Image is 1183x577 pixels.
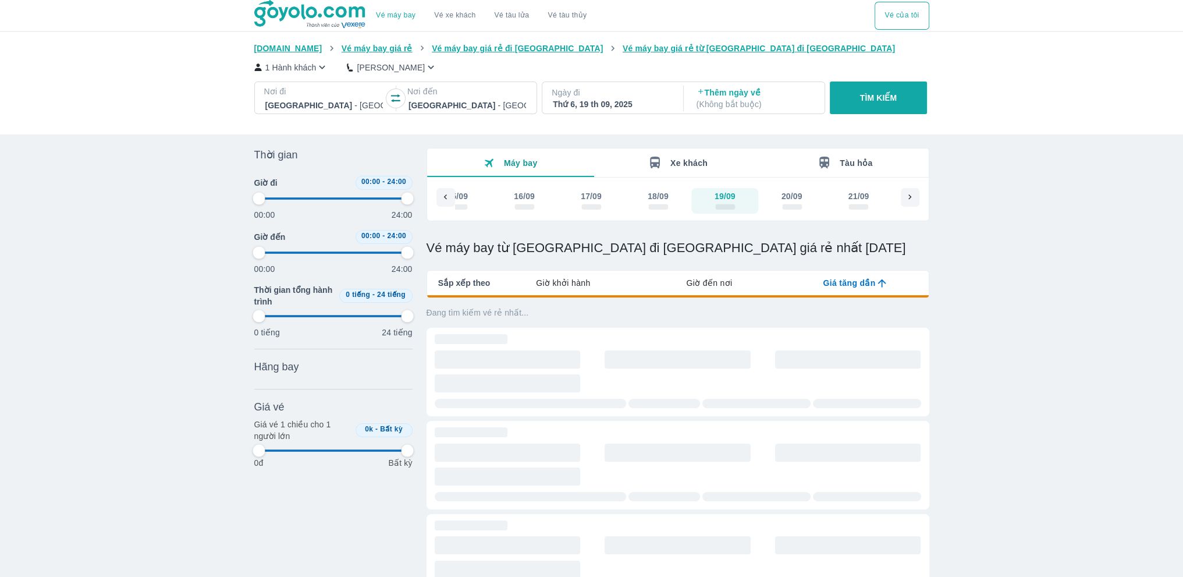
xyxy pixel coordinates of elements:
div: choose transportation mode [875,2,929,30]
span: - [382,178,385,186]
span: - [382,232,385,240]
span: Vé máy bay giá rẻ đi [GEOGRAPHIC_DATA] [432,44,603,53]
p: Thêm ngày về [697,87,814,110]
p: 1 Hành khách [265,62,317,73]
button: 1 Hành khách [254,61,329,73]
span: Giá tăng dần [823,277,875,289]
button: Vé tàu thủy [538,2,596,30]
a: Vé máy bay [376,11,415,20]
span: Hãng bay [254,360,299,374]
span: Giờ đi [254,177,278,189]
span: Giờ đến [254,231,286,243]
p: 24:00 [392,263,413,275]
p: Ngày đi [552,87,672,98]
span: 00:00 [361,232,381,240]
button: [PERSON_NAME] [347,61,437,73]
span: Giờ đến nơi [686,277,732,289]
div: Thứ 6, 19 th 09, 2025 [553,98,670,110]
p: ( Không bắt buộc ) [697,98,814,110]
span: Bất kỳ [380,425,403,433]
p: 00:00 [254,209,275,221]
h1: Vé máy bay từ [GEOGRAPHIC_DATA] đi [GEOGRAPHIC_DATA] giá rẻ nhất [DATE] [427,240,929,256]
button: TÌM KIẾM [830,82,927,114]
p: Giá vé 1 chiều cho 1 người lớn [254,419,351,442]
span: 24 tiếng [377,291,406,299]
p: 0 tiếng [254,327,280,338]
span: 24:00 [387,178,406,186]
span: Giá vé [254,400,285,414]
div: 17/09 [581,190,602,202]
span: [DOMAIN_NAME] [254,44,322,53]
p: Nơi đến [407,86,527,97]
span: Sắp xếp theo [438,277,491,289]
div: 15/09 [447,190,468,202]
p: 0đ [254,457,264,469]
span: Vé máy bay giá rẻ từ [GEOGRAPHIC_DATA] đi [GEOGRAPHIC_DATA] [623,44,895,53]
span: Giờ khởi hành [536,277,590,289]
div: 19/09 [715,190,736,202]
span: Tàu hỏa [840,158,873,168]
a: Vé tàu lửa [485,2,539,30]
div: 21/09 [848,190,869,202]
p: Nơi đi [264,86,384,97]
div: lab API tabs example [490,271,928,295]
span: 00:00 [361,178,381,186]
p: TÌM KIẾM [860,92,897,104]
div: 20/09 [781,190,802,202]
span: - [375,425,378,433]
span: Vé máy bay giá rẻ [342,44,413,53]
p: 24:00 [392,209,413,221]
span: Xe khách [670,158,708,168]
span: 0k [365,425,373,433]
div: choose transportation mode [367,2,596,30]
p: Bất kỳ [388,457,412,469]
span: - [372,291,375,299]
p: [PERSON_NAME] [357,62,425,73]
span: 24:00 [387,232,406,240]
p: 24 tiếng [382,327,412,338]
button: Vé của tôi [875,2,929,30]
div: 18/09 [648,190,669,202]
p: Đang tìm kiếm vé rẻ nhất... [427,307,929,318]
p: 00:00 [254,263,275,275]
div: 16/09 [514,190,535,202]
span: Máy bay [504,158,538,168]
a: Vé xe khách [434,11,475,20]
span: 0 tiếng [346,291,370,299]
span: Thời gian [254,148,298,162]
span: Thời gian tổng hành trình [254,284,335,307]
nav: breadcrumb [254,43,929,54]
